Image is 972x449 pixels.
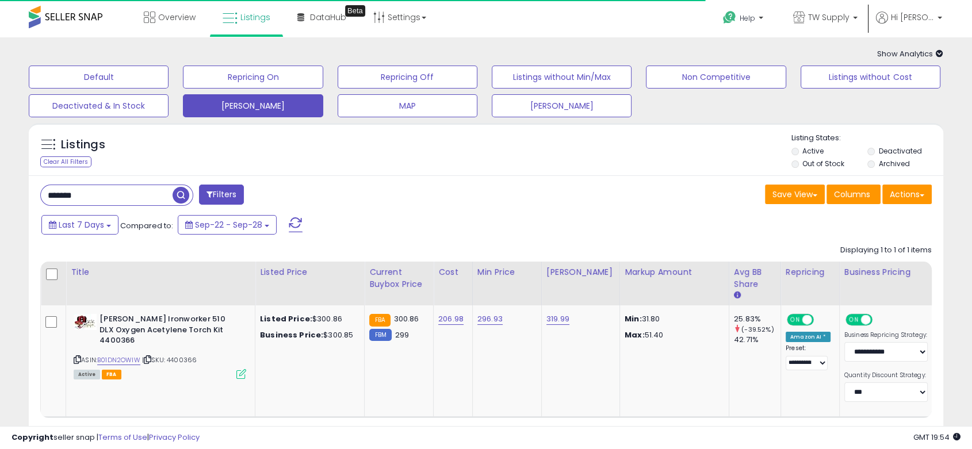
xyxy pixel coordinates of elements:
[59,219,104,231] span: Last 7 Days
[369,266,428,290] div: Current Buybox Price
[844,331,928,339] label: Business Repricing Strategy:
[844,266,961,278] div: Business Pricing
[240,11,270,23] span: Listings
[338,66,477,89] button: Repricing Off
[847,315,861,325] span: ON
[29,66,169,89] button: Default
[158,11,196,23] span: Overview
[492,66,632,89] button: Listings without Min/Max
[546,313,569,325] a: 319.99
[102,370,121,379] span: FBA
[338,94,477,117] button: MAP
[74,370,100,379] span: All listings currently available for purchase on Amazon
[29,94,169,117] button: Deactivated & In Stock
[802,159,844,168] label: Out of Stock
[438,266,468,278] div: Cost
[625,330,720,340] p: 51.40
[260,330,355,340] div: $300.85
[786,266,835,278] div: Repricing
[546,266,615,278] div: [PERSON_NAME]
[788,315,802,325] span: ON
[41,215,118,235] button: Last 7 Days
[178,215,277,235] button: Sep-22 - Sep-28
[791,133,943,144] p: Listing States:
[734,266,776,290] div: Avg BB Share
[844,371,928,379] label: Quantity Discount Strategy:
[199,185,244,205] button: Filters
[183,94,323,117] button: [PERSON_NAME]
[801,66,940,89] button: Listings without Cost
[714,2,775,37] a: Help
[786,332,831,342] div: Amazon AI *
[142,355,197,364] span: | SKU: 4400366
[765,185,825,204] button: Save View
[260,314,355,324] div: $300.86
[310,11,346,23] span: DataHub
[879,159,910,168] label: Archived
[625,313,642,324] strong: Min:
[74,314,246,378] div: ASIN:
[877,48,943,59] span: Show Analytics
[40,156,91,167] div: Clear All Filters
[741,325,774,334] small: (-39.52%)
[812,315,831,325] span: OFF
[12,432,200,443] div: seller snap | |
[393,313,419,324] span: 300.86
[71,266,250,278] div: Title
[722,10,737,25] i: Get Help
[625,329,645,340] strong: Max:
[834,189,870,200] span: Columns
[477,313,503,325] a: 296.93
[61,137,105,153] h5: Listings
[438,313,464,325] a: 206.98
[891,11,934,23] span: Hi [PERSON_NAME]
[120,220,173,231] span: Compared to:
[826,185,881,204] button: Columns
[260,329,323,340] b: Business Price:
[913,432,960,443] span: 2025-10-6 19:54 GMT
[734,314,780,324] div: 25.83%
[195,219,262,231] span: Sep-22 - Sep-28
[492,94,632,117] button: [PERSON_NAME]
[840,245,932,256] div: Displaying 1 to 1 of 1 items
[876,11,942,37] a: Hi [PERSON_NAME]
[12,432,53,443] strong: Copyright
[100,314,239,349] b: [PERSON_NAME] Ironworker 510 DLX Oxygen Acetylene Torch Kit 4400366
[345,5,365,17] div: Tooltip anchor
[183,66,323,89] button: Repricing On
[808,11,849,23] span: TW Supply
[870,315,889,325] span: OFF
[625,266,724,278] div: Markup Amount
[74,314,97,330] img: 417lXibhOiL._SL40_.jpg
[98,432,147,443] a: Terms of Use
[149,432,200,443] a: Privacy Policy
[369,314,391,327] small: FBA
[260,266,359,278] div: Listed Price
[740,13,755,23] span: Help
[646,66,786,89] button: Non Competitive
[97,355,140,365] a: B01DN2OWIW
[734,335,780,345] div: 42.71%
[369,329,392,341] small: FBM
[734,290,741,301] small: Avg BB Share.
[395,329,408,340] span: 299
[786,344,831,370] div: Preset:
[802,146,824,156] label: Active
[879,146,922,156] label: Deactivated
[625,314,720,324] p: 31.80
[477,266,537,278] div: Min Price
[260,313,312,324] b: Listed Price:
[882,185,932,204] button: Actions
